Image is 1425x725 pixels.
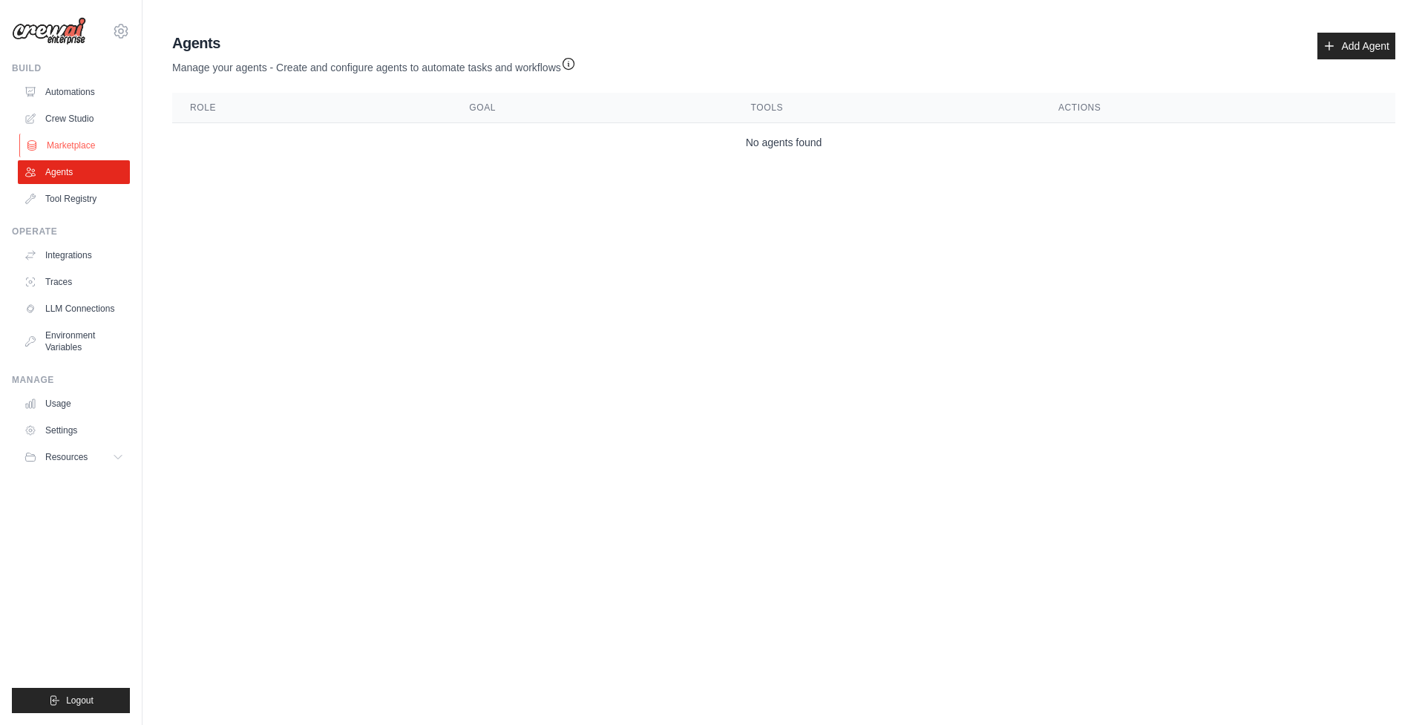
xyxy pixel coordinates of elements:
[18,445,130,469] button: Resources
[12,226,130,237] div: Operate
[172,33,576,53] h2: Agents
[18,243,130,267] a: Integrations
[733,93,1041,123] th: Tools
[18,80,130,104] a: Automations
[18,270,130,294] a: Traces
[12,17,86,45] img: Logo
[18,392,130,416] a: Usage
[19,134,131,157] a: Marketplace
[12,62,130,74] div: Build
[18,160,130,184] a: Agents
[66,695,94,706] span: Logout
[1317,33,1395,59] a: Add Agent
[172,123,1395,163] td: No agents found
[172,93,451,123] th: Role
[451,93,733,123] th: Goal
[12,688,130,713] button: Logout
[45,451,88,463] span: Resources
[1041,93,1395,123] th: Actions
[18,187,130,211] a: Tool Registry
[18,324,130,359] a: Environment Variables
[12,374,130,386] div: Manage
[18,419,130,442] a: Settings
[18,297,130,321] a: LLM Connections
[18,107,130,131] a: Crew Studio
[172,53,576,75] p: Manage your agents - Create and configure agents to automate tasks and workflows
